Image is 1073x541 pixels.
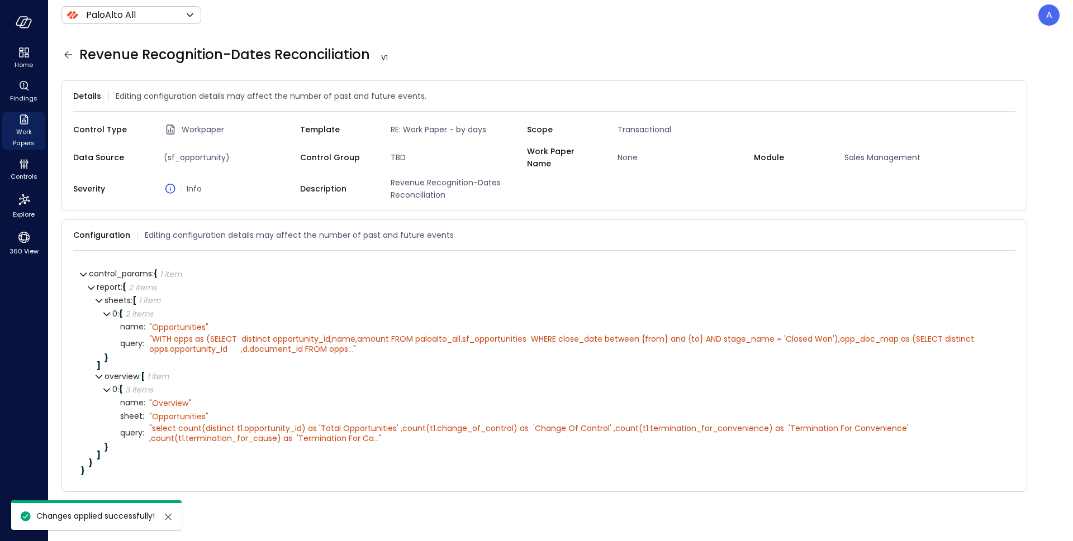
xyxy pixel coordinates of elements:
[10,93,37,104] span: Findings
[386,176,527,201] span: Revenue Recognition-Dates Reconciliation
[527,145,600,170] span: Work Paper Name
[613,123,754,136] span: Transactional
[139,371,141,382] span: :
[348,343,353,355] span: ...
[15,59,33,70] span: Home
[145,229,454,241] span: Editing configuration details may affect the number of past and future events
[120,339,145,348] span: query
[120,412,145,420] span: sheet
[754,151,827,164] span: Module
[149,333,976,355] span: WITH opps as (SELECT distinct opportunity_id,name,amount FROM paloalto_all.sf_opportunities WHERE...
[112,308,119,319] span: 0
[36,510,155,521] span: Changes applied successfully!
[86,8,136,22] p: PaloAlto All
[143,338,144,349] span: :
[132,295,136,306] span: [
[119,384,123,395] span: {
[149,423,911,444] span: select count(distinct t1.opportunity_id) as 'Total Opportunities' ,count(t1.change_of_control) as...
[162,510,175,524] button: close
[300,151,373,164] span: Control Group
[2,112,45,150] div: Work Papers
[1038,4,1060,26] div: Avi Brandwain
[141,371,145,382] span: [
[840,151,981,164] span: Sales Management
[300,123,373,136] span: Template
[139,296,160,304] div: 1 item
[97,451,1008,459] div: ]
[2,78,45,105] div: Findings
[73,151,146,164] span: Data Source
[105,354,1008,362] div: }
[10,246,39,257] span: 360 View
[144,397,145,408] span: :
[164,183,300,195] div: Info
[143,410,144,422] span: :
[149,334,994,354] div: " "
[149,411,208,422] div: " Opportunities"
[2,45,45,71] div: Home
[120,323,145,331] span: name
[386,123,527,136] span: RE: Work Paper - by days
[374,433,379,444] span: ...
[105,443,1008,451] div: }
[149,423,994,443] div: " "
[613,151,754,164] span: None
[89,459,1008,467] div: }
[131,295,132,306] span: :
[164,123,300,136] div: Workpaper
[117,384,119,395] span: :
[73,229,130,241] span: Configuration
[79,46,392,64] span: Revenue Recognition-Dates Reconciliation
[147,372,169,380] div: 1 item
[2,190,45,221] div: Explore
[527,123,600,136] span: Scope
[125,310,153,318] div: 2 items
[160,270,182,278] div: 1 item
[144,321,145,332] span: :
[149,322,208,332] div: " Opportunities"
[143,427,144,438] span: :
[154,268,158,279] span: {
[1046,8,1052,22] p: A
[7,126,41,149] span: Work Papers
[122,281,126,293] span: {
[97,281,122,293] span: report
[149,398,191,408] div: " Overview"
[125,386,153,394] div: 3 items
[11,171,37,182] span: Controls
[152,268,154,279] span: :
[73,90,101,102] span: Details
[116,90,426,102] span: Editing configuration details may affect the number of past and future events.
[89,268,154,279] span: control_params
[105,371,141,382] span: overview
[121,281,122,293] span: :
[120,399,145,407] span: name
[13,209,35,220] span: Explore
[119,308,123,319] span: {
[159,151,300,164] span: (sf_opportunity)
[2,228,45,258] div: 360 View
[129,284,156,291] div: 2 items
[120,429,145,437] span: query
[112,384,119,395] span: 0
[73,123,146,136] span: Control Type
[117,308,119,319] span: :
[300,183,373,195] span: Description
[105,295,132,306] span: sheets
[66,8,79,22] img: Icon
[97,362,1008,370] div: ]
[386,151,527,164] span: TBD
[377,52,392,64] span: V 1
[2,156,45,183] div: Controls
[73,183,146,195] span: Severity
[81,467,1008,475] div: }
